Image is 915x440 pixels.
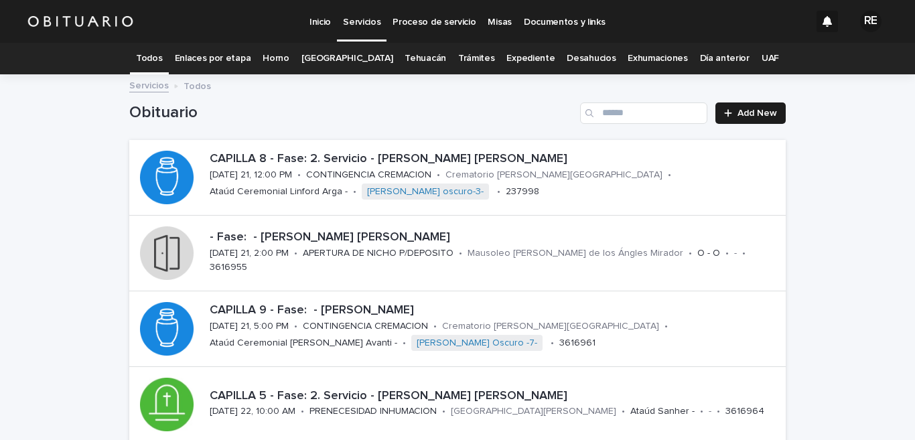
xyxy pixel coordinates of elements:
p: Todos [184,78,211,92]
p: • [301,406,304,417]
div: RE [860,11,882,32]
p: - [734,248,737,259]
input: Search [580,102,707,124]
p: [DATE] 21, 2:00 PM [210,248,289,259]
a: Servicios [129,77,169,92]
p: Ataúd Ceremonial Linford Arga - [210,186,348,198]
p: • [294,321,297,332]
a: Enlaces por etapa [175,43,251,74]
a: Exhumaciones [628,43,687,74]
p: • [700,406,703,417]
img: HUM7g2VNRLqGMmR9WVqf [27,8,134,35]
p: • [297,169,301,181]
a: CAPILLA 8 - Fase: 2. Servicio - [PERSON_NAME] [PERSON_NAME][DATE] 21, 12:00 PM•CONTINGENCIA CREMA... [129,140,786,216]
a: [GEOGRAPHIC_DATA] [301,43,393,74]
p: [GEOGRAPHIC_DATA][PERSON_NAME] [451,406,616,417]
p: [DATE] 21, 12:00 PM [210,169,292,181]
p: • [353,186,356,198]
p: Crematorio [PERSON_NAME][GEOGRAPHIC_DATA] [445,169,662,181]
p: - Fase: - [PERSON_NAME] [PERSON_NAME] [210,230,780,245]
a: [PERSON_NAME] oscuro-3- [367,186,484,198]
a: Día anterior [700,43,750,74]
p: 3616955 [210,262,247,273]
p: • [433,321,437,332]
p: • [294,248,297,259]
p: Ataúd Ceremonial [PERSON_NAME] Avanti - [210,338,397,349]
p: CONTINGENCIA CREMACION [306,169,431,181]
p: • [689,248,692,259]
p: • [442,406,445,417]
p: CAPILLA 9 - Fase: - [PERSON_NAME] [210,303,780,318]
p: • [622,406,625,417]
a: Horno [263,43,289,74]
a: Expediente [506,43,555,74]
p: • [668,169,671,181]
a: CAPILLA 9 - Fase: - [PERSON_NAME][DATE] 21, 5:00 PM•CONTINGENCIA CREMACION•Crematorio [PERSON_NAM... [129,291,786,367]
a: Desahucios [567,43,616,74]
a: - Fase: - [PERSON_NAME] [PERSON_NAME][DATE] 21, 2:00 PM•APERTURA DE NICHO P/DEPOSITO•Mausoleo [PE... [129,216,786,291]
h1: Obituario [129,103,575,123]
p: 3616964 [725,406,764,417]
p: - [709,406,711,417]
p: • [717,406,720,417]
a: UAF [762,43,779,74]
p: • [497,186,500,198]
span: Add New [737,108,777,118]
p: PRENECESIDAD INHUMACION [309,406,437,417]
p: • [437,169,440,181]
p: • [725,248,729,259]
a: Todos [136,43,162,74]
p: O - O [697,248,720,259]
a: Trámites [458,43,495,74]
p: • [742,248,746,259]
p: • [551,338,554,349]
p: 237998 [506,186,539,198]
p: • [664,321,668,332]
p: [DATE] 21, 5:00 PM [210,321,289,332]
p: CAPILLA 8 - Fase: 2. Servicio - [PERSON_NAME] [PERSON_NAME] [210,152,780,167]
a: [PERSON_NAME] Oscuro -7- [417,338,537,349]
p: CAPILLA 5 - Fase: 2. Servicio - [PERSON_NAME] [PERSON_NAME] [210,389,780,404]
p: [DATE] 22, 10:00 AM [210,406,295,417]
p: • [459,248,462,259]
p: • [403,338,406,349]
p: Crematorio [PERSON_NAME][GEOGRAPHIC_DATA] [442,321,659,332]
a: Tehuacán [405,43,446,74]
p: Ataúd Sanher - [630,406,695,417]
p: Mausoleo [PERSON_NAME] de los Ángles Mirador [468,248,683,259]
a: Add New [715,102,786,124]
p: CONTINGENCIA CREMACION [303,321,428,332]
p: 3616961 [559,338,595,349]
p: APERTURA DE NICHO P/DEPOSITO [303,248,453,259]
